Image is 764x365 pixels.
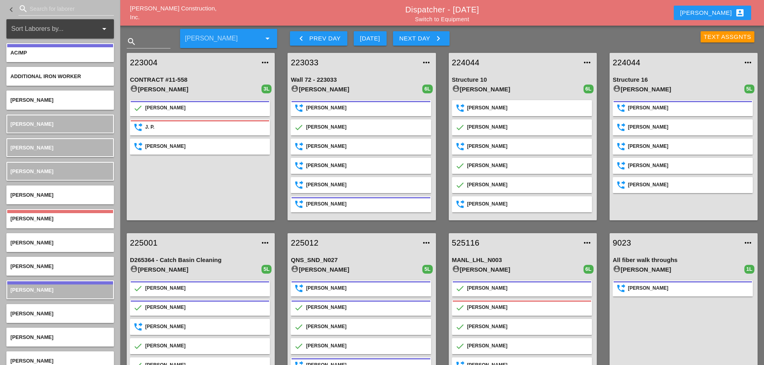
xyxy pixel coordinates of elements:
i: SendSuccess [617,162,625,170]
div: [PERSON_NAME] [306,304,427,312]
i: more_horiz [743,238,753,248]
i: more_horiz [582,238,592,248]
div: Structure 16 [613,75,754,85]
i: Confirmed [295,123,303,131]
a: 224044 [613,56,738,69]
div: Structure 10 [452,75,594,85]
span: [PERSON_NAME] [10,334,53,340]
div: Text Assgnts [704,32,752,42]
div: QNS_SND_N027 [291,256,432,265]
div: J. P. [145,123,266,131]
div: [PERSON_NAME] [628,181,749,189]
a: Switch to Equipment [415,16,469,22]
div: [PERSON_NAME] [306,200,427,208]
a: 224044 [452,56,578,69]
span: [PERSON_NAME] [10,145,53,151]
div: [PERSON_NAME] [467,284,588,292]
span: [PERSON_NAME] [10,240,53,246]
a: 223004 [130,56,255,69]
div: [PERSON_NAME] [130,85,261,94]
i: arrow_drop_down [99,24,109,34]
div: MANL_LHL_N003 [452,256,594,265]
div: 3L [261,85,272,93]
div: [PERSON_NAME] [145,104,266,112]
i: Confirmed [134,304,142,312]
i: arrow_drop_down [263,34,272,43]
div: 5L [422,265,432,274]
i: SendSuccess [295,143,303,151]
i: SendSuccess [295,284,303,292]
i: SendSuccess [617,143,625,151]
i: Confirmed [295,342,303,350]
div: [PERSON_NAME] [467,162,588,170]
i: account_circle [452,265,460,273]
i: account_circle [130,85,138,93]
i: SendSuccess [295,200,303,208]
button: [DATE] [354,31,387,46]
div: [PERSON_NAME] [628,104,749,112]
div: Prev Day [296,34,340,43]
i: more_horiz [422,238,431,248]
div: [PERSON_NAME] [467,104,588,112]
i: SendSuccess [456,143,464,151]
div: [PERSON_NAME] [467,323,588,331]
div: [PERSON_NAME] [145,323,266,331]
div: [PERSON_NAME] [613,265,744,274]
div: CONTRACT #11-558 [130,75,272,85]
div: [PERSON_NAME] [306,123,427,131]
div: [PERSON_NAME] [306,143,427,151]
a: 525116 [452,237,578,249]
span: Additional Iron Worker [10,73,81,79]
i: more_horiz [260,238,270,248]
span: [PERSON_NAME] [10,97,53,103]
i: SendSuccess [617,181,625,189]
i: keyboard_arrow_left [6,5,16,14]
div: [PERSON_NAME] [306,284,427,292]
div: [PERSON_NAME] [306,181,427,189]
div: [PERSON_NAME] [467,123,588,131]
div: [PERSON_NAME] [452,85,584,94]
input: Search for laborer [30,2,103,15]
i: account_circle [452,85,460,93]
div: [PERSON_NAME] [628,123,749,131]
button: Next Day [393,31,450,46]
div: [DATE] [360,34,380,43]
i: SendSuccess [617,284,625,292]
i: more_horiz [582,58,592,67]
div: Next Day [399,34,443,43]
span: [PERSON_NAME] [10,287,53,293]
i: Confirmed [134,104,142,112]
div: [PERSON_NAME] [628,143,749,151]
div: [PERSON_NAME] [291,265,422,274]
div: [PERSON_NAME] [467,200,588,208]
i: account_circle [130,265,138,273]
i: Confirmed [456,162,464,170]
div: [PERSON_NAME] [628,284,749,292]
i: SendSuccess [456,200,464,208]
i: SendSuccess [295,181,303,189]
button: Prev Day [290,31,347,46]
div: [PERSON_NAME] [145,342,266,350]
i: Confirmed [456,342,464,350]
i: Confirmed [295,304,303,312]
div: [PERSON_NAME] [613,85,744,94]
span: [PERSON_NAME] [10,311,53,317]
i: Confirmed [134,284,142,292]
div: [PERSON_NAME] [145,304,266,312]
div: [PERSON_NAME] [680,8,745,18]
span: [PERSON_NAME] [10,121,53,127]
div: [PERSON_NAME] [306,162,427,170]
a: [PERSON_NAME] Construction, Inc. [130,5,217,21]
i: account_circle [613,85,621,93]
span: [PERSON_NAME] [10,358,53,364]
i: keyboard_arrow_right [434,34,443,43]
a: 225001 [130,237,255,249]
i: search [127,37,136,46]
i: account_circle [291,85,299,93]
i: account_circle [613,265,621,273]
div: [PERSON_NAME] [467,304,588,312]
i: SendSuccess [134,323,142,331]
i: SendSuccess [134,123,142,131]
a: 223033 [291,56,416,69]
